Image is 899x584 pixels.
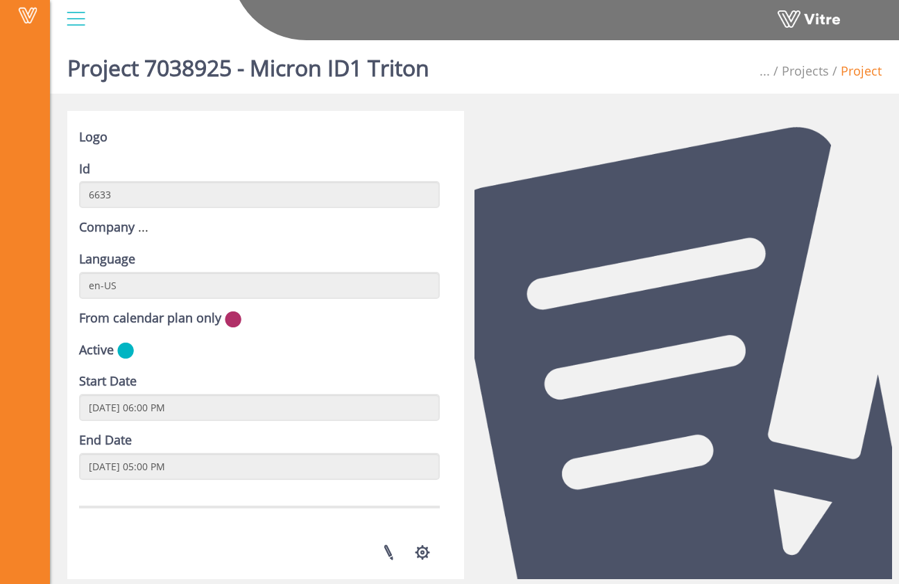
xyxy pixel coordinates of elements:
[79,372,137,390] label: Start Date
[79,218,135,237] label: Company
[829,62,882,80] li: Project
[117,342,134,359] img: yes
[79,431,132,449] label: End Date
[138,218,148,235] span: ...
[79,160,90,178] label: Id
[79,128,108,146] label: Logo
[225,311,241,328] img: no
[782,62,829,79] a: Projects
[67,35,429,94] h1: Project 7038925 - Micron ID1 Triton
[79,250,135,268] label: Language
[79,309,221,327] label: From calendar plan only
[760,62,770,79] span: ...
[79,341,114,359] label: Active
